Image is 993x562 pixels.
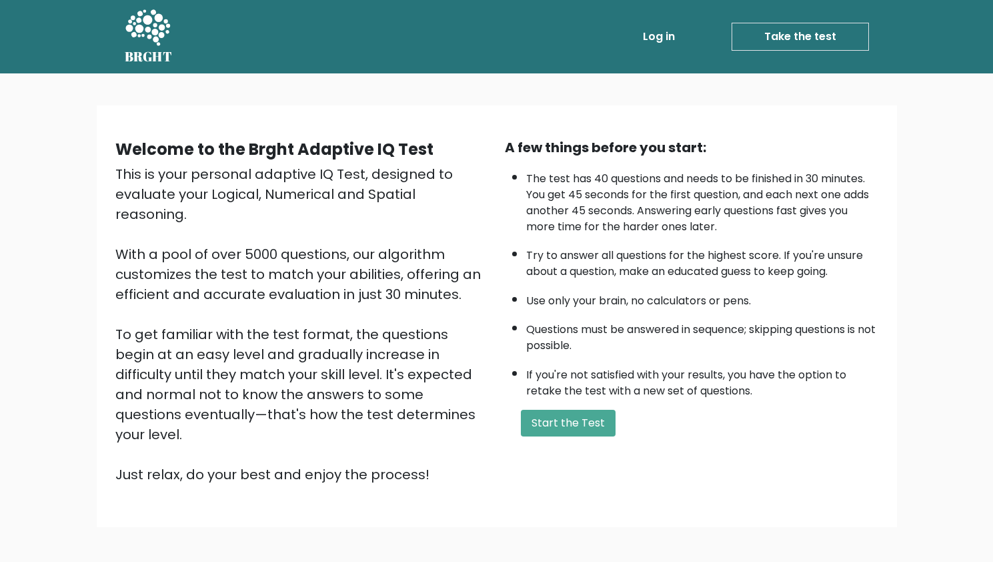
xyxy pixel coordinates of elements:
div: A few things before you start: [505,137,878,158]
li: Use only your brain, no calculators or pens. [526,286,878,309]
b: Welcome to the Brght Adaptive IQ Test [115,138,433,160]
a: BRGHT [125,5,173,68]
button: Start the Test [521,410,616,437]
a: Take the test [732,23,869,51]
li: Questions must be answered in sequence; skipping questions is not possible. [526,315,878,354]
li: Try to answer all questions for the highest score. If you're unsure about a question, make an edu... [526,241,878,280]
div: This is your personal adaptive IQ Test, designed to evaluate your Logical, Numerical and Spatial ... [115,164,489,485]
a: Log in [638,23,680,50]
li: If you're not satisfied with your results, you have the option to retake the test with a new set ... [526,360,878,399]
h5: BRGHT [125,49,173,65]
li: The test has 40 questions and needs to be finished in 30 minutes. You get 45 seconds for the firs... [526,164,878,235]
